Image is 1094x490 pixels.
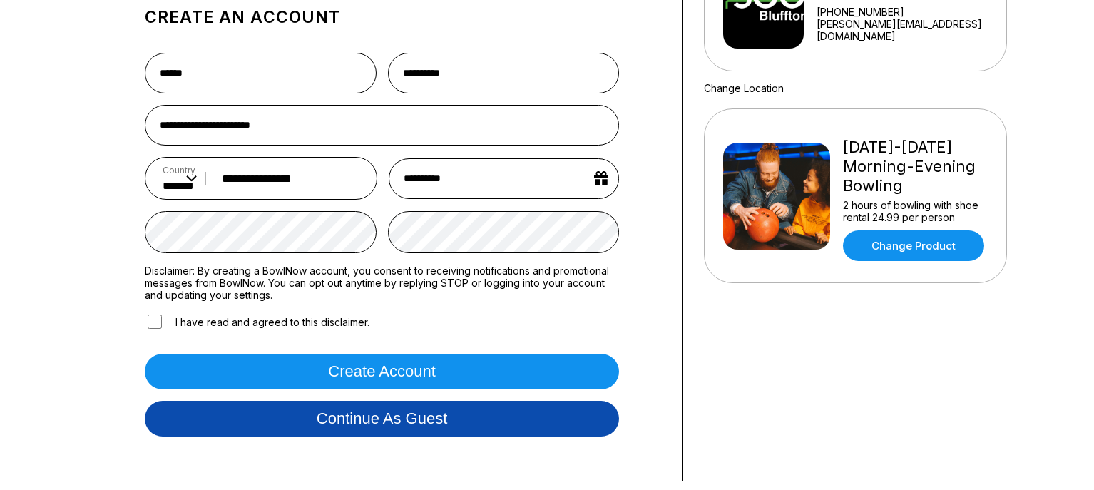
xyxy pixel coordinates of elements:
a: Change Product [843,230,984,261]
div: 2 hours of bowling with shoe rental 24.99 per person [843,199,988,223]
div: [PHONE_NUMBER] [817,6,1001,18]
a: [PERSON_NAME][EMAIL_ADDRESS][DOMAIN_NAME] [817,18,1001,42]
a: Change Location [704,82,784,94]
input: I have read and agreed to this disclaimer. [148,315,162,329]
button: Continue as guest [145,401,619,437]
img: Friday-Sunday Morning-Evening Bowling [723,143,830,250]
label: Country [163,165,197,175]
label: Disclaimer: By creating a BowlNow account, you consent to receiving notifications and promotional... [145,265,619,301]
label: I have read and agreed to this disclaimer. [145,312,369,331]
h1: Create an account [145,7,619,27]
div: [DATE]-[DATE] Morning-Evening Bowling [843,138,988,195]
button: Create account [145,354,619,389]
